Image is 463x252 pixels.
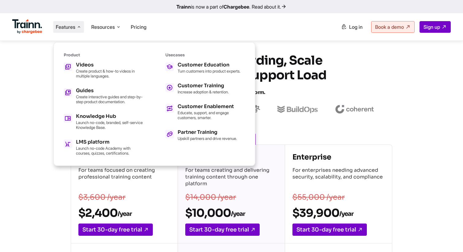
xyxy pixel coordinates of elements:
[337,21,366,32] a: Log in
[423,24,440,30] span: Sign up
[292,206,385,220] h2: $39,900
[78,167,170,188] p: For teams focused on creating professional training content
[118,210,132,218] sub: /year
[165,52,245,58] h6: Usecases
[178,89,229,94] p: Increase adoption & retention.
[178,104,245,109] h5: Customer Enablement
[420,21,451,33] a: Sign up
[185,193,236,202] s: $14,000 /year
[292,193,345,202] s: $55,000 /year
[185,224,260,236] a: Start 30-day free trial
[76,146,143,156] p: Launch no-code Academy with courses, quizzes, certifications.
[178,62,240,67] h5: Customer Education
[231,210,245,218] sub: /year
[76,114,143,119] h5: Knowledge Hub
[78,193,126,202] s: $3,600 /year
[56,24,75,30] span: Features
[178,83,229,88] h5: Customer Training
[76,120,143,130] p: Launch no-code, branded, self-service Knowledge Base.
[375,24,404,30] span: Book a demo
[76,62,143,67] h5: Videos
[76,140,143,145] h5: LMS platform
[78,206,170,220] h2: $2,400
[224,4,249,10] b: Chargebee
[292,224,367,236] a: Start 30-day free trial
[165,83,245,94] a: Customer Training Increase adoption & retention.
[64,114,143,130] a: Knowledge Hub Launch no-code, branded, self-service Knowledge Base.
[91,24,115,30] span: Resources
[64,88,143,104] a: Guides Create interactive guides and step-by-step product documentation.
[432,223,463,252] iframe: Chat Widget
[178,130,237,135] h5: Partner Training
[165,130,245,141] a: Partner Training Upskill partners and drive revenue.
[76,94,143,104] p: Create interactive guides and step-by-step product documentation.
[78,224,153,236] a: Start 30-day free trial
[335,105,374,114] img: coherent logo
[176,4,191,10] b: Trainn
[131,24,146,30] a: Pricing
[12,19,42,34] img: Trainn Logo
[349,24,363,30] span: Log in
[76,88,143,93] h5: Guides
[64,52,143,58] h6: Product
[165,104,245,120] a: Customer Enablement Educate, support, and engage customers, smarter.
[178,110,245,120] p: Educate, support, and engage customers, smarter.
[371,21,415,33] a: Book a demo
[178,136,237,141] p: Upskill partners and drive revenue.
[292,152,385,162] h4: Enterprise
[64,140,143,156] a: LMS platform Launch no-code Academy with courses, quizzes, certifications.
[339,210,353,218] sub: /year
[277,106,318,113] img: buildops logo
[292,167,385,188] p: For enterprises needing advanced security, scalability, and compliance
[178,69,240,73] p: Turn customers into product experts.
[165,62,245,73] a: Customer Education Turn customers into product experts.
[185,206,277,220] h2: $10,000
[64,62,143,78] a: Videos Create product & how-to videos in multiple languages.
[76,69,143,78] p: Create product & how-to videos in multiple languages.
[185,167,277,188] p: For teams creating and delivering training content through one platform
